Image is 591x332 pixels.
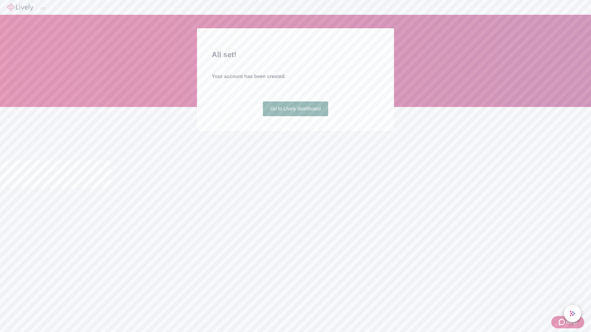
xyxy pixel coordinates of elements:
[7,4,33,11] img: Lively
[41,8,46,10] button: Log out
[212,73,379,80] h4: Your account has been created.
[551,316,584,328] button: Zendesk support iconHelp
[569,310,576,317] svg: Lively AI Assistant
[263,101,328,116] a: Go to Lively dashboard
[212,49,379,60] h2: All set!
[559,318,566,326] svg: Zendesk support icon
[566,318,577,326] span: Help
[564,305,581,322] button: chat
